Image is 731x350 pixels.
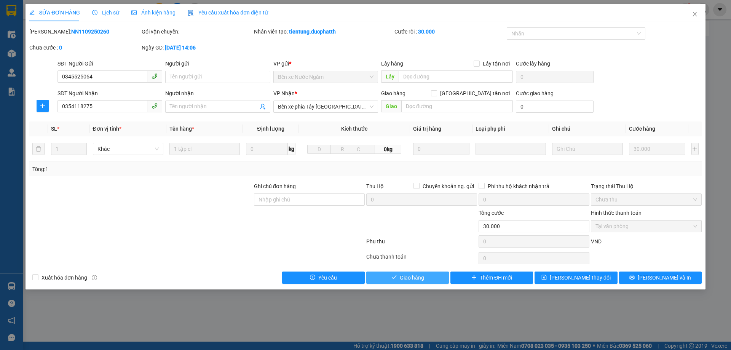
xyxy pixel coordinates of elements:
[71,29,109,35] b: NN1109250260
[485,182,552,190] span: Phí thu hộ khách nhận trả
[629,143,686,155] input: 0
[165,89,270,97] div: Người nhận
[307,145,331,154] input: D
[92,10,119,16] span: Lịch sử
[169,143,240,155] input: VD: Bàn, Ghế
[471,275,477,281] span: plus
[400,273,424,282] span: Giao hàng
[37,100,49,112] button: plus
[550,273,611,282] span: [PERSON_NAME] thay đổi
[629,126,655,132] span: Cước hàng
[97,143,159,155] span: Khác
[591,210,642,216] label: Hình thức thanh toán
[692,11,698,17] span: close
[552,143,622,155] input: Ghi Chú
[516,90,554,96] label: Cước giao hàng
[289,29,336,35] b: tientung.ducphatth
[92,275,97,280] span: info-circle
[57,59,162,68] div: SĐT Người Gửi
[165,59,270,68] div: Người gửi
[169,126,194,132] span: Tên hàng
[330,145,354,154] input: R
[516,61,550,67] label: Cước lấy hàng
[591,238,602,245] span: VND
[375,145,401,154] span: 0kg
[131,10,137,15] span: picture
[381,90,405,96] span: Giao hàng
[516,71,594,83] input: Cước lấy hàng
[480,273,512,282] span: Thêm ĐH mới
[37,103,48,109] span: plus
[57,89,162,97] div: SĐT Người Nhận
[413,143,470,155] input: 0
[535,272,617,284] button: save[PERSON_NAME] thay đổi
[51,126,57,132] span: SL
[638,273,691,282] span: [PERSON_NAME] và In
[472,121,549,136] th: Loại phụ phí
[32,143,45,155] button: delete
[365,237,478,251] div: Phụ thu
[310,275,315,281] span: exclamation-circle
[480,59,513,68] span: Lấy tận nơi
[254,193,365,206] input: Ghi chú đơn hàng
[59,45,62,51] b: 0
[152,103,158,109] span: phone
[418,29,435,35] b: 30.000
[93,126,121,132] span: Đơn vị tính
[273,59,378,68] div: VP gửi
[516,101,594,113] input: Cước giao hàng
[282,272,365,284] button: exclamation-circleYêu cầu
[595,221,697,232] span: Tại văn phòng
[152,73,158,79] span: phone
[381,70,399,83] span: Lấy
[365,253,478,266] div: Chưa thanh toán
[29,10,80,16] span: SỬA ĐƠN HÀNG
[595,194,697,205] span: Chưa thu
[413,126,441,132] span: Giá trị hàng
[254,27,393,36] div: Nhân viên tạo:
[549,121,626,136] th: Ghi chú
[541,275,547,281] span: save
[420,182,477,190] span: Chuyển khoản ng. gửi
[29,27,140,36] div: [PERSON_NAME]:
[691,143,699,155] button: plus
[92,10,97,15] span: clock-circle
[341,126,367,132] span: Kích thước
[399,70,513,83] input: Dọc đường
[354,145,375,154] input: C
[29,43,140,52] div: Chưa cước :
[401,100,513,112] input: Dọc đường
[260,104,266,110] span: user-add
[38,273,90,282] span: Xuất hóa đơn hàng
[479,210,504,216] span: Tổng cước
[450,272,533,284] button: plusThêm ĐH mới
[394,27,505,36] div: Cước rồi :
[391,275,397,281] span: check
[131,10,176,16] span: Ảnh kiện hàng
[437,89,513,97] span: [GEOGRAPHIC_DATA] tận nơi
[29,10,35,15] span: edit
[591,182,702,190] div: Trạng thái Thu Hộ
[257,126,284,132] span: Định lượng
[32,165,282,173] div: Tổng: 1
[142,27,252,36] div: Gói vận chuyển:
[318,273,337,282] span: Yêu cầu
[278,71,373,83] span: Bến xe Nước Ngầm
[165,45,196,51] b: [DATE] 14:06
[684,4,705,25] button: Close
[366,183,384,189] span: Thu Hộ
[381,61,403,67] span: Lấy hàng
[188,10,268,16] span: Yêu cầu xuất hóa đơn điện tử
[278,101,373,112] span: Bến xe phía Tây Thanh Hóa
[254,183,296,189] label: Ghi chú đơn hàng
[629,275,635,281] span: printer
[288,143,295,155] span: kg
[188,10,194,16] img: icon
[366,272,449,284] button: checkGiao hàng
[142,43,252,52] div: Ngày GD:
[381,100,401,112] span: Giao
[273,90,295,96] span: VP Nhận
[619,272,702,284] button: printer[PERSON_NAME] và In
